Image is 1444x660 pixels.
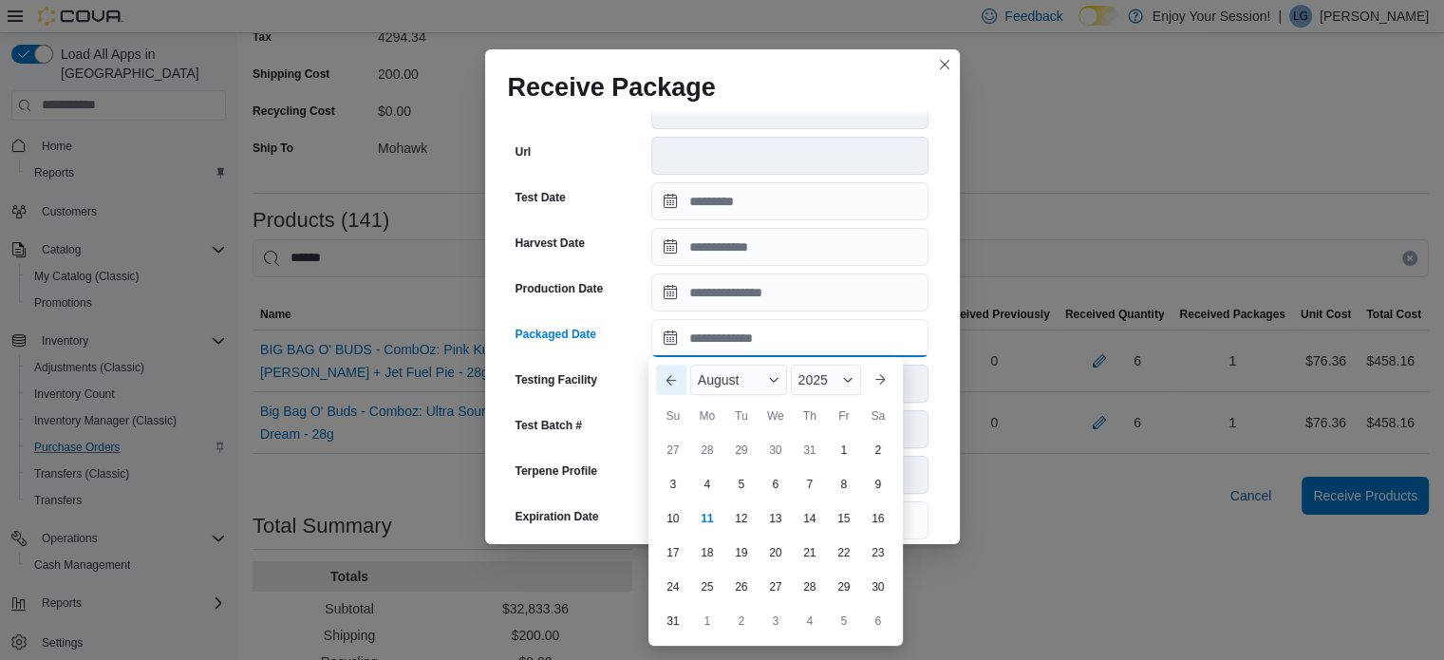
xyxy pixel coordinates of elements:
[658,503,688,534] div: day-10
[795,606,825,636] div: day-4
[829,606,859,636] div: day-5
[698,372,740,387] span: August
[829,469,859,500] div: day-8
[656,433,895,638] div: August, 2025
[692,503,722,534] div: day-11
[651,273,928,311] input: Press the down key to open a popover containing a calendar.
[863,503,893,534] div: day-16
[516,372,597,387] label: Testing Facility
[516,236,585,251] label: Harvest Date
[658,537,688,568] div: day-17
[829,572,859,602] div: day-29
[863,469,893,500] div: day-9
[726,469,757,500] div: day-5
[795,401,825,431] div: Th
[726,503,757,534] div: day-12
[726,435,757,465] div: day-29
[656,365,686,395] button: Previous Month
[760,435,791,465] div: day-30
[692,606,722,636] div: day-1
[760,469,791,500] div: day-6
[516,144,532,160] label: Url
[795,503,825,534] div: day-14
[795,469,825,500] div: day-7
[516,327,596,342] label: Packaged Date
[863,572,893,602] div: day-30
[791,365,861,395] div: Button. Open the year selector. 2025 is currently selected.
[795,537,825,568] div: day-21
[760,572,791,602] div: day-27
[726,537,757,568] div: day-19
[692,401,722,431] div: Mo
[692,572,722,602] div: day-25
[863,401,893,431] div: Sa
[726,572,757,602] div: day-26
[795,572,825,602] div: day-28
[795,435,825,465] div: day-31
[658,469,688,500] div: day-3
[516,418,582,433] label: Test Batch #
[516,463,597,479] label: Terpene Profile
[933,53,956,76] button: Closes this modal window
[516,190,566,205] label: Test Date
[829,503,859,534] div: day-15
[651,182,928,220] input: Press the down key to open a popover containing a calendar.
[692,537,722,568] div: day-18
[658,606,688,636] div: day-31
[760,537,791,568] div: day-20
[651,228,928,266] input: Press the down key to open a popover containing a calendar.
[798,372,828,387] span: 2025
[726,606,757,636] div: day-2
[658,401,688,431] div: Su
[863,435,893,465] div: day-2
[865,365,895,395] button: Next month
[692,435,722,465] div: day-28
[863,606,893,636] div: day-6
[829,401,859,431] div: Fr
[692,469,722,500] div: day-4
[829,537,859,568] div: day-22
[658,572,688,602] div: day-24
[690,365,787,395] div: Button. Open the month selector. August is currently selected.
[726,401,757,431] div: Tu
[760,401,791,431] div: We
[760,503,791,534] div: day-13
[863,537,893,568] div: day-23
[658,435,688,465] div: day-27
[516,281,604,296] label: Production Date
[516,509,599,524] label: Expiration Date
[651,319,928,357] input: Press the down key to enter a popover containing a calendar. Press the escape key to close the po...
[508,72,716,103] h1: Receive Package
[760,606,791,636] div: day-3
[829,435,859,465] div: day-1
